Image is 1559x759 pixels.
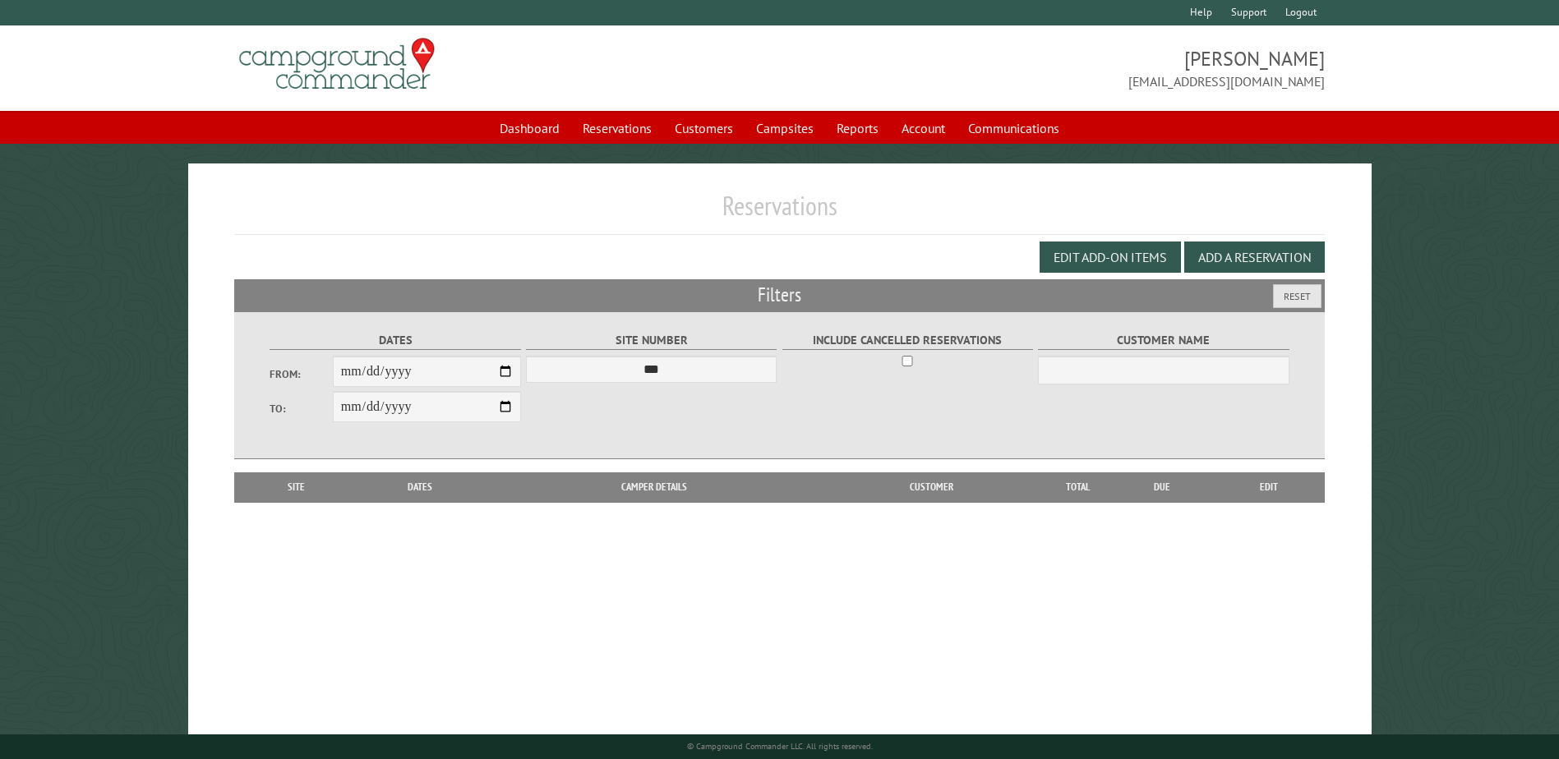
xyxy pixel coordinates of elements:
label: Include Cancelled Reservations [782,331,1033,350]
a: Reservations [573,113,662,144]
th: Camper Details [491,472,818,502]
a: Account [892,113,955,144]
label: Customer Name [1038,331,1289,350]
label: To: [270,401,332,416]
h2: Filters [234,279,1324,310]
th: Due [1110,472,1214,502]
button: Reset [1273,284,1321,308]
small: © Campground Commander LLC. All rights reserved. [687,741,873,752]
a: Customers [665,113,743,144]
th: Site [242,472,349,502]
label: From: [270,366,332,382]
label: Site Number [526,331,777,350]
label: Dates [270,331,520,350]
a: Communications [958,113,1069,144]
th: Dates [350,472,491,502]
a: Dashboard [490,113,570,144]
th: Edit [1214,472,1325,502]
button: Edit Add-on Items [1040,241,1181,273]
th: Total [1045,472,1110,502]
th: Customer [818,472,1045,502]
a: Reports [827,113,888,144]
a: Campsites [746,113,823,144]
h1: Reservations [234,190,1324,235]
img: Campground Commander [234,32,440,96]
button: Add a Reservation [1184,241,1325,273]
span: [PERSON_NAME] [EMAIL_ADDRESS][DOMAIN_NAME] [780,45,1325,91]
